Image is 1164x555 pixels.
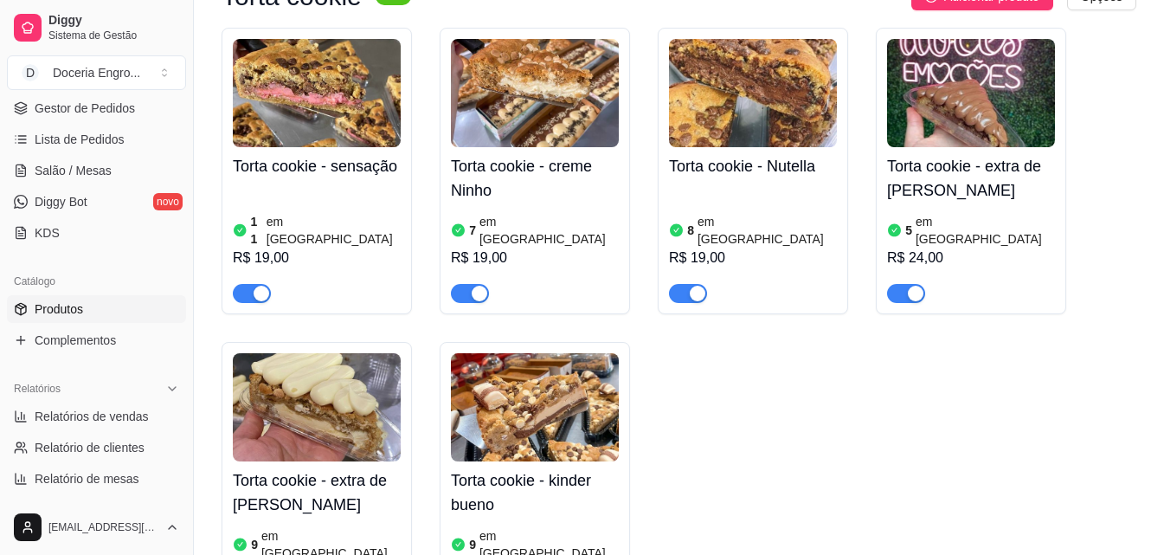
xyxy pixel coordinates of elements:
[48,520,158,534] span: [EMAIL_ADDRESS][DOMAIN_NAME]
[451,154,619,203] h4: Torta cookie - creme Ninho
[698,213,837,248] article: em [GEOGRAPHIC_DATA]
[469,222,476,239] article: 7
[7,157,186,184] a: Salão / Mesas
[887,248,1055,268] div: R$ 24,00
[35,162,112,179] span: Salão / Mesas
[916,213,1055,248] article: em [GEOGRAPHIC_DATA]
[233,39,401,147] img: product-image
[35,131,125,148] span: Lista de Pedidos
[35,332,116,349] span: Complementos
[887,154,1055,203] h4: Torta cookie - extra de [PERSON_NAME]
[669,154,837,178] h4: Torta cookie - Nutella
[7,94,186,122] a: Gestor de Pedidos
[48,29,179,42] span: Sistema de Gestão
[469,536,476,553] article: 9
[7,403,186,430] a: Relatórios de vendas
[451,353,619,461] img: product-image
[7,326,186,354] a: Complementos
[35,100,135,117] span: Gestor de Pedidos
[48,13,179,29] span: Diggy
[687,222,694,239] article: 8
[233,248,401,268] div: R$ 19,00
[233,154,401,178] h4: Torta cookie - sensação
[267,213,401,248] article: em [GEOGRAPHIC_DATA]
[233,468,401,517] h4: Torta cookie - extra de [PERSON_NAME]
[233,353,401,461] img: product-image
[35,300,83,318] span: Produtos
[7,295,186,323] a: Produtos
[7,268,186,295] div: Catálogo
[14,382,61,396] span: Relatórios
[7,126,186,153] a: Lista de Pedidos
[7,465,186,493] a: Relatório de mesas
[7,7,186,48] a: DiggySistema de Gestão
[451,39,619,147] img: product-image
[887,39,1055,147] img: product-image
[251,213,263,248] article: 11
[251,536,258,553] article: 9
[7,434,186,461] a: Relatório de clientes
[35,193,87,210] span: Diggy Bot
[35,408,149,425] span: Relatórios de vendas
[905,222,912,239] article: 5
[7,55,186,90] button: Select a team
[451,248,619,268] div: R$ 19,00
[479,213,619,248] article: em [GEOGRAPHIC_DATA]
[669,248,837,268] div: R$ 19,00
[7,188,186,216] a: Diggy Botnovo
[22,64,39,81] span: D
[7,219,186,247] a: KDS
[7,496,186,524] a: Relatório de fidelidadenovo
[35,470,139,487] span: Relatório de mesas
[53,64,140,81] div: Doceria Engro ...
[451,468,619,517] h4: Torta cookie - kinder bueno
[35,439,145,456] span: Relatório de clientes
[669,39,837,147] img: product-image
[7,507,186,548] button: [EMAIL_ADDRESS][DOMAIN_NAME]
[35,224,60,242] span: KDS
